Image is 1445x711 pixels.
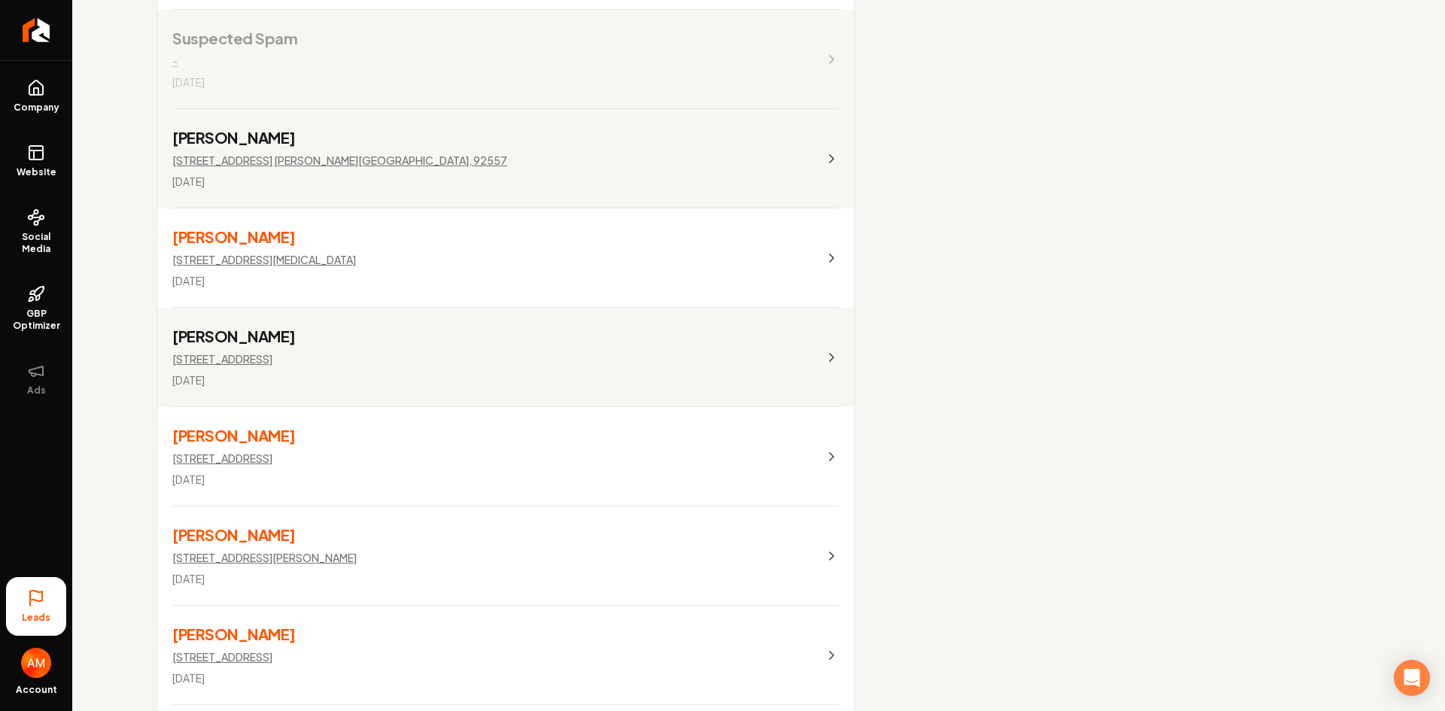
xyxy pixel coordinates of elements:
h3: [PERSON_NAME] [172,624,296,645]
span: [DATE] [172,671,205,685]
a: Website [6,132,66,190]
button: Open user button [21,642,51,678]
img: Rebolt Logo [23,18,50,42]
img: Aidan Martinez [21,648,51,678]
p: [STREET_ADDRESS] [172,649,272,664]
h3: [PERSON_NAME] [172,425,296,446]
h3: Suspected Spam [172,28,297,49]
a: GBP Optimizer [6,273,66,344]
p: [STREET_ADDRESS] [172,451,272,466]
a: [PERSON_NAME][STREET_ADDRESS][PERSON_NAME][DATE] [157,506,854,606]
a: [PERSON_NAME][STREET_ADDRESS] [PERSON_NAME][GEOGRAPHIC_DATA], 92557[DATE] [157,109,854,208]
h3: [PERSON_NAME] [172,127,507,148]
h3: [PERSON_NAME] [172,326,296,347]
p: [STREET_ADDRESS] [PERSON_NAME][GEOGRAPHIC_DATA], 92557 [172,153,507,168]
span: Company [8,102,65,114]
button: Ads [6,350,66,409]
a: Social Media [6,196,66,267]
span: Account [16,684,57,696]
span: [DATE] [172,75,205,89]
span: Social Media [6,231,66,255]
span: Ads [21,384,52,397]
h3: [PERSON_NAME] [172,226,356,248]
span: [DATE] [172,373,205,387]
a: [PERSON_NAME][STREET_ADDRESS][DATE] [157,606,854,705]
div: Open Intercom Messenger [1394,660,1430,696]
span: Website [11,166,62,178]
a: Company [6,67,66,126]
p: [STREET_ADDRESS][PERSON_NAME] [172,550,357,565]
p: [STREET_ADDRESS] [172,351,272,366]
p: - [172,53,178,68]
a: Suspected Spam-[DATE] [157,10,854,109]
a: [PERSON_NAME][STREET_ADDRESS][MEDICAL_DATA][DATE] [157,208,854,308]
a: [PERSON_NAME][STREET_ADDRESS][DATE] [157,407,854,506]
h3: [PERSON_NAME] [172,524,357,545]
span: [DATE] [172,175,205,188]
span: [DATE] [172,472,205,486]
span: GBP Optimizer [6,308,66,332]
p: [STREET_ADDRESS][MEDICAL_DATA] [172,252,356,267]
span: [DATE] [172,572,205,585]
span: [DATE] [172,274,205,287]
a: [PERSON_NAME][STREET_ADDRESS][DATE] [157,308,854,407]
